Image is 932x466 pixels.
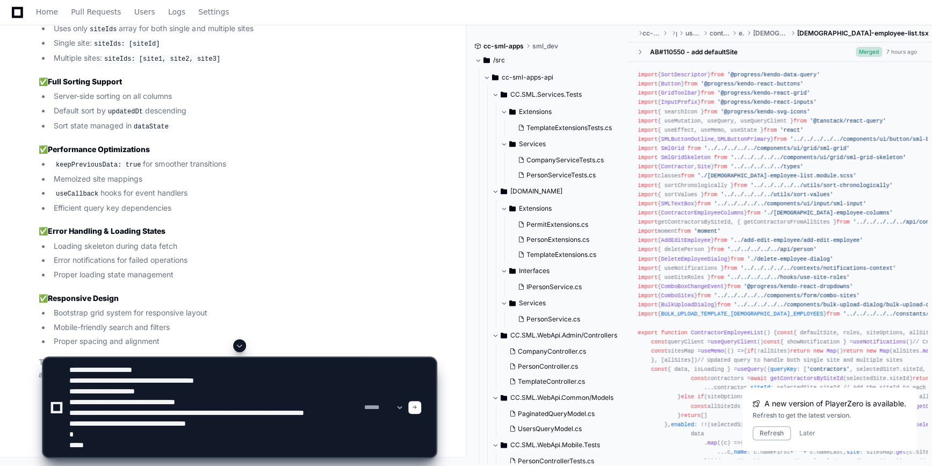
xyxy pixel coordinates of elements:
[50,254,436,267] li: Error notifications for failed operations
[704,109,718,115] span: from
[168,9,185,15] span: Logs
[501,329,507,342] svg: Directory
[638,182,658,189] span: import
[740,265,896,271] span: '../../../../../contexts/notifications-context'
[711,247,724,253] span: from
[753,411,906,420] div: Refresh to get the latest version.
[526,235,589,244] span: PersonExtensions.cs
[198,9,229,15] span: Settings
[661,311,823,318] span: BULK_UPLOAD_TEMPLATE_[DEMOGRAPHIC_DATA]_EMPLOYEES
[526,171,596,180] span: PersonServiceTests.cs
[856,47,882,57] span: Merged
[48,293,119,303] strong: Responsive Design
[642,29,661,38] span: cc-sml-apps-ui-admin
[886,48,917,56] div: 7 hours ago
[700,81,803,88] span: '@progress/kendo-react-buttons'
[514,232,622,247] button: PersonExtensions.cs
[50,52,436,65] li: Multiple sites:
[526,156,604,164] span: CompanyServiceTests.cs
[638,81,658,88] span: import
[532,42,558,51] span: sml_dev
[717,90,810,97] span: '@progress/kendo-react-grid'
[685,29,701,38] span: user-administration
[638,145,658,152] span: import
[526,283,582,291] span: IPersonService.cs
[661,145,684,152] span: SmlGrid
[50,335,436,348] li: Proper spacing and alignment
[661,210,743,216] span: ContractorEmployeeColumns
[700,99,714,106] span: from
[649,48,737,56] div: AB#110550 - add defaultSite
[661,329,687,336] span: function
[50,120,436,133] li: Sort state managed in
[39,226,436,236] h3: ✅
[50,173,436,185] li: Memoized site mappings
[510,331,617,340] span: CC.SML.WebApi.Admin/Controllers
[753,29,789,38] span: [DEMOGRAPHIC_DATA]-employee-list
[697,200,711,207] span: from
[747,210,761,216] span: from
[509,202,516,215] svg: Directory
[519,204,552,213] span: Extensions
[714,155,727,161] span: from
[688,145,701,152] span: from
[661,302,714,309] span: BulkUploadDialog
[514,279,622,295] button: IPersonService.cs
[638,155,658,161] span: import
[88,25,119,34] code: siteIds
[638,283,658,290] span: import
[661,99,697,106] span: InputPrefix
[50,240,436,253] li: Loading skeleton during data fetch
[651,339,668,345] span: const
[711,274,724,281] span: from
[638,228,658,235] span: import
[492,71,498,84] svg: Directory
[509,138,516,150] svg: Directory
[661,90,697,97] span: GridToolbar
[774,136,787,142] span: from
[106,107,145,117] code: updatedDt
[483,69,628,86] button: cc-sml-apps-api
[638,238,658,244] span: import
[720,191,833,198] span: '../../../../../utils/sort-values'
[50,187,436,200] li: hooks for event handlers
[132,122,171,132] code: dataState
[483,54,490,67] svg: Directory
[793,118,807,124] span: from
[50,105,436,118] li: Default sort by descending
[661,155,710,161] span: SmlGridSkeleton
[638,219,658,225] span: import
[519,107,552,116] span: Extensions
[501,88,507,101] svg: Directory
[526,315,580,324] span: PersonService.cs
[724,265,738,271] span: from
[638,118,658,124] span: import
[638,274,658,281] span: import
[704,145,850,152] span: '../../../../../components/ui/grid/sml-grid'
[763,339,780,345] span: const
[638,164,658,170] span: import
[50,37,436,50] li: Single site:
[510,90,582,99] span: CC.SML.Services.Tests
[92,39,162,49] code: siteIds: [siteId]
[753,426,791,440] button: Refresh
[720,109,810,115] span: '@progress/kendo-svg-icons'
[514,153,622,168] button: CompanyServiceTests.cs
[509,297,516,310] svg: Directory
[661,283,724,290] span: ComboBoxChangeEvent
[48,226,165,235] strong: Error Handling & Loading States
[694,228,720,235] span: 'moment'
[50,321,436,334] li: Mobile-friendly search and filters
[39,76,436,87] h3: ✅
[514,217,622,232] button: PermitExtensions.cs
[514,312,622,327] button: PersonService.cs
[638,256,658,262] span: import
[526,220,588,229] span: PermitExtensions.cs
[492,86,628,103] button: CC.SML.Services.Tests
[514,247,622,262] button: TemplateExtensions.cs
[39,293,436,304] h3: ✅
[638,127,658,133] span: import
[54,189,100,199] code: useCallback
[714,164,727,170] span: from
[638,247,658,253] span: import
